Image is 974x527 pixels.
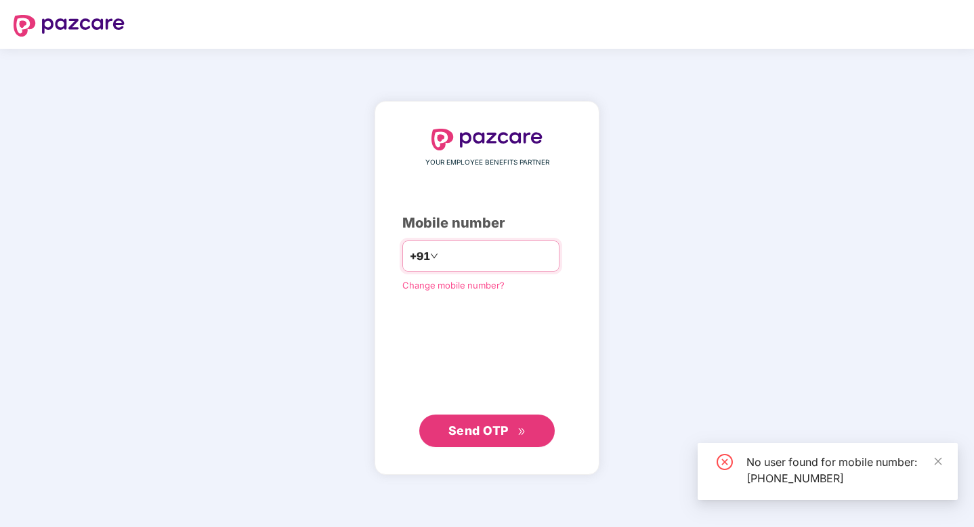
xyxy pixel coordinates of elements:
[430,252,438,260] span: down
[419,415,555,447] button: Send OTPdouble-right
[402,280,505,291] a: Change mobile number?
[717,454,733,470] span: close-circle
[410,248,430,265] span: +91
[517,427,526,436] span: double-right
[933,457,943,466] span: close
[402,213,572,234] div: Mobile number
[14,15,125,37] img: logo
[746,454,941,486] div: No user found for mobile number: [PHONE_NUMBER]
[431,129,543,150] img: logo
[448,423,509,438] span: Send OTP
[425,157,549,168] span: YOUR EMPLOYEE BENEFITS PARTNER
